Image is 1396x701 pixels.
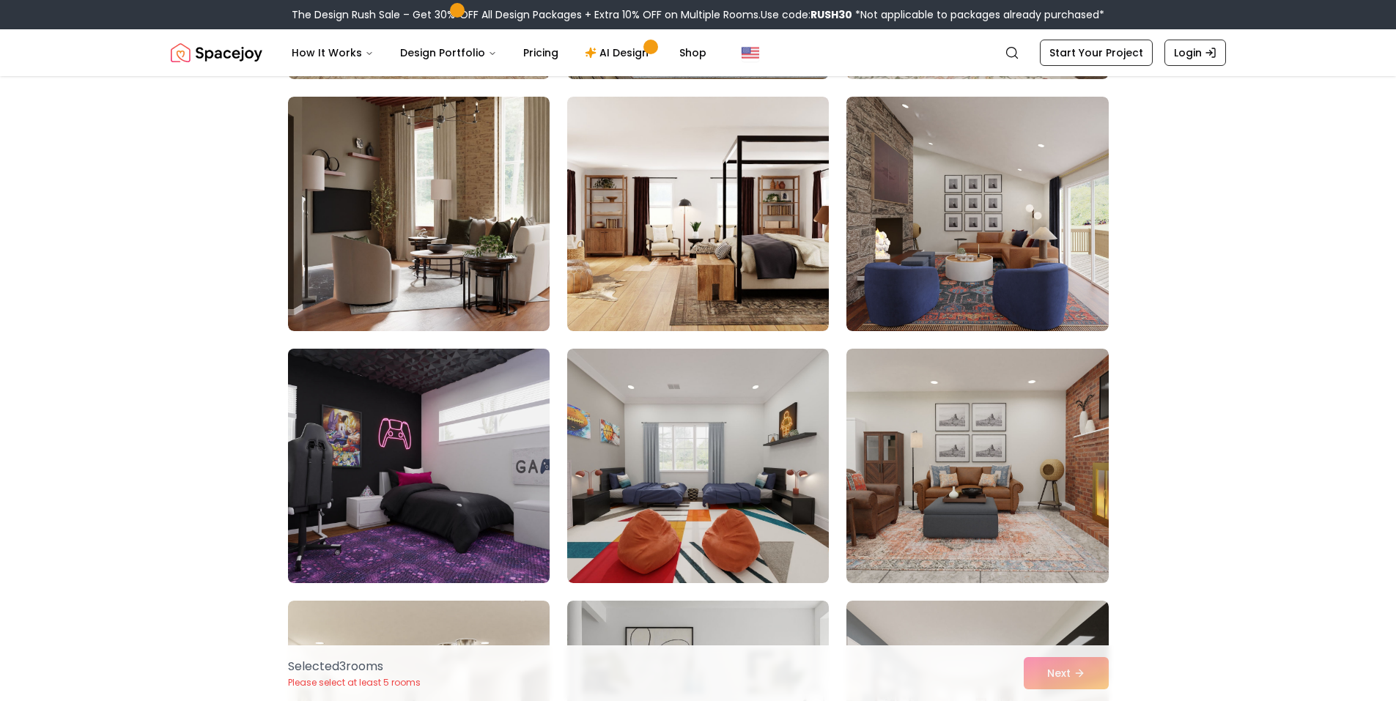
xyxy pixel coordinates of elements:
a: Start Your Project [1040,40,1153,66]
b: RUSH30 [810,7,852,22]
img: United States [742,44,759,62]
span: Use code: [761,7,852,22]
img: Room room-50 [567,349,829,583]
img: Room room-47 [567,97,829,331]
div: The Design Rush Sale – Get 30% OFF All Design Packages + Extra 10% OFF on Multiple Rooms. [292,7,1104,22]
img: Room room-46 [288,97,550,331]
img: Spacejoy Logo [171,38,262,67]
button: How It Works [280,38,385,67]
p: Selected 3 room s [288,658,421,675]
span: *Not applicable to packages already purchased* [852,7,1104,22]
a: Shop [668,38,718,67]
a: Login [1164,40,1226,66]
p: Please select at least 5 rooms [288,677,421,689]
img: Room room-49 [281,343,556,589]
img: Room room-48 [846,97,1108,331]
a: Spacejoy [171,38,262,67]
a: Pricing [512,38,570,67]
img: Room room-51 [846,349,1108,583]
button: Design Portfolio [388,38,509,67]
nav: Main [280,38,718,67]
nav: Global [171,29,1226,76]
a: AI Design [573,38,665,67]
